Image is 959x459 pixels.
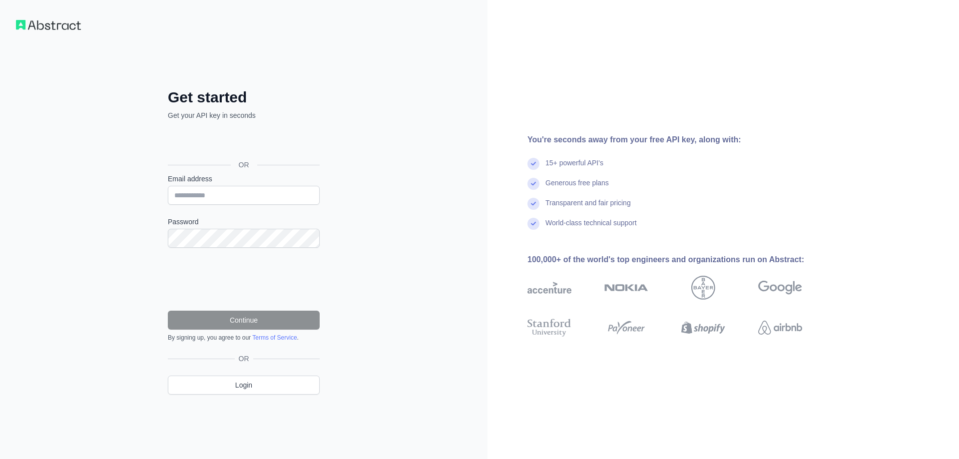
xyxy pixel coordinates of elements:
img: bayer [691,276,715,300]
p: Get your API key in seconds [168,110,320,120]
div: By signing up, you agree to our . [168,334,320,342]
img: check mark [527,198,539,210]
img: payoneer [604,317,648,339]
img: shopify [681,317,725,339]
span: OR [231,160,257,170]
label: Password [168,217,320,227]
img: check mark [527,158,539,170]
label: Email address [168,174,320,184]
img: check mark [527,218,539,230]
div: World-class technical support [545,218,637,238]
div: Generous free plans [545,178,609,198]
div: Transparent and fair pricing [545,198,631,218]
span: OR [235,354,253,364]
div: 15+ powerful API's [545,158,603,178]
img: accenture [527,276,571,300]
img: nokia [604,276,648,300]
button: Continue [168,311,320,330]
iframe: Кнопка "Войти с аккаунтом Google" [163,131,323,153]
img: google [758,276,802,300]
a: Terms of Service [252,334,297,341]
div: You're seconds away from your free API key, along with: [527,134,834,146]
img: stanford university [527,317,571,339]
img: airbnb [758,317,802,339]
img: Workflow [16,20,81,30]
h2: Get started [168,88,320,106]
a: Login [168,376,320,395]
div: 100,000+ of the world's top engineers and organizations run on Abstract: [527,254,834,266]
iframe: reCAPTCHA [168,260,320,299]
img: check mark [527,178,539,190]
